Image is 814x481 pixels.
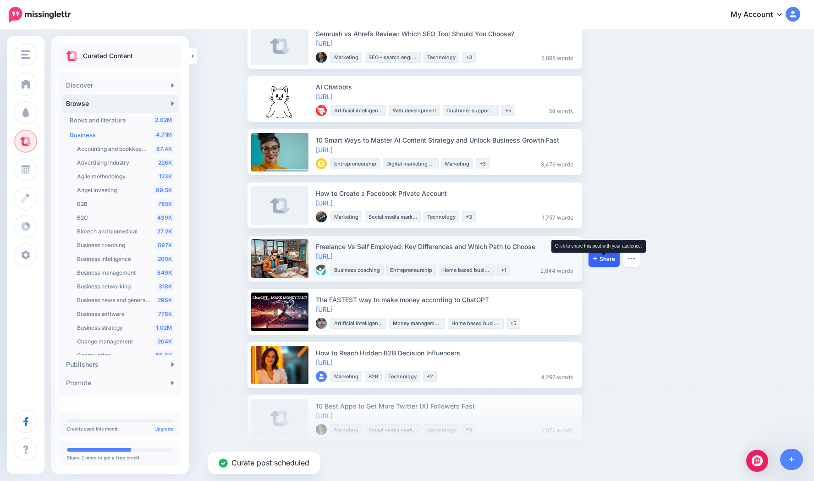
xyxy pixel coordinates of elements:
span: Business networking [77,283,131,290]
span: Business software [77,310,125,317]
a: My Account [721,4,800,26]
span: 4.71M [154,130,174,139]
img: dots.png [628,257,635,260]
div: How to Create a Facebook Private Account [316,188,577,198]
a: [URL] [316,146,333,154]
a: [URL] [316,199,333,207]
li: Social media marketing [365,211,421,222]
img: E79QJFDZSDFOS6II9M8TC5ZOCPIECS8G_thumb.jpg [316,211,327,222]
a: [URL] [316,93,333,100]
li: Technology [423,52,459,63]
a: 296K Business news and general info [73,293,174,307]
li: +3 [476,158,489,169]
li: 3,476 words [537,158,577,169]
div: Open Intercom Messenger [746,450,768,472]
img: user_default_image.png [316,371,327,382]
span: 123K [157,172,174,181]
li: +3 [462,211,476,222]
span: Advertising industry [77,159,129,166]
li: 4,296 words [537,371,577,382]
img: checked-circle.png [219,459,228,468]
li: Entrepreneurship [386,265,436,276]
a: Share [588,250,620,267]
li: Entrepreneurship [330,158,380,169]
a: 56.6K Construction [73,348,174,362]
a: Discover [62,76,178,94]
a: [URL] [316,252,333,260]
div: The FASTEST way to make money according to ChatGPT [316,295,577,304]
span: 776K [156,310,174,318]
a: 439K B2C [73,211,174,225]
a: 776K Business software [73,307,174,321]
span: Angel investing [77,187,117,194]
a: [URL] [316,359,333,366]
span: Books and literature [70,116,126,124]
div: 10 Smart Ways to Master AI Content Strategy and Unlock Business Growth Fast [316,135,577,145]
li: Marketing [330,211,362,222]
span: Biotech and biomedical [77,228,137,235]
span: Construction [77,352,110,359]
li: 1,757 words [539,211,577,222]
span: Business management [77,269,136,276]
div: How to Reach Hidden B2B Decision Influencers [316,348,577,358]
li: Web development [389,105,440,116]
img: 8H70T1G7C1OSJSWIP4LMURR0GZ02FKMZ_thumb.png [316,52,327,63]
a: 87.4K Accounting and bookkeeping [73,142,174,156]
div: Semrush vs Ahrefs Review: Which SEO Tool Should You Choose? [316,29,577,39]
li: Home based business [448,318,504,329]
li: 34 words [545,105,577,116]
a: 27.2K Biotech and biomedical [73,225,174,238]
li: Customer support / happiness [443,105,499,116]
span: 87.4K [154,144,174,153]
span: B2C [77,214,88,221]
li: Artificial intelligence [330,318,386,329]
img: picture-bsa81095_thumb.png [316,105,327,116]
img: menu.png [21,50,30,59]
span: Business coaching [77,242,125,249]
li: 5,898 words [538,52,577,63]
a: 89.5K Angel investing [73,183,174,197]
li: Artificial intelligence [330,105,386,116]
li: +3 [462,52,476,63]
a: 1.02M Business strategy [73,321,174,335]
div: Freelance Vs Self Employed: Key Differences and Which Path to Choose [316,242,577,251]
img: 53533197_358021295045294_6740573755115831296_n-bsa87036_thumb.jpg [316,318,327,329]
a: Publishers [62,355,178,374]
img: MQSJWLHJCKXV2AQVWKGQBXABK9I9LYSZ_thumb.gif [316,158,327,169]
a: 897K Business coaching [73,238,174,252]
span: 89.5K [154,186,174,194]
span: 318K [156,282,174,291]
li: Money management [389,318,445,329]
span: 226K [156,158,174,167]
li: SEO - search engine optimization [365,52,421,63]
img: GUE4RN0BXHMQBPA32WD1EJZZHWIDM6E3_thumb.png [316,265,327,276]
li: Technology [423,211,459,222]
li: Technology [385,371,420,382]
span: 849K [155,268,174,277]
p: Curated Content [83,50,133,61]
li: Home based business [439,265,495,276]
span: Agile methodology [77,173,126,180]
li: +5 [501,105,515,116]
li: Marketing [330,52,362,63]
a: 226K Advertising industry [73,156,174,170]
span: Business strategy [77,324,123,331]
li: Marketing [441,158,473,169]
a: [URL] [316,305,333,313]
li: Marketing [330,371,362,382]
span: 56.6K [154,351,174,359]
a: 849K Business management [73,266,174,280]
img: curate.png [66,51,78,61]
span: 2.02M [153,116,174,124]
div: AI Chatbots [316,82,577,92]
li: +1 [497,265,510,276]
a: Promote [62,374,178,392]
a: 318K Business networking [73,280,174,293]
img: play-circle-overlay.png [273,305,286,318]
span: 200K [155,254,174,263]
div: Curate post scheduled [208,452,320,474]
span: Accounting and bookkeeping [77,145,153,152]
li: +5 [506,318,520,329]
span: Share [593,256,615,262]
li: +2 [423,371,437,382]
